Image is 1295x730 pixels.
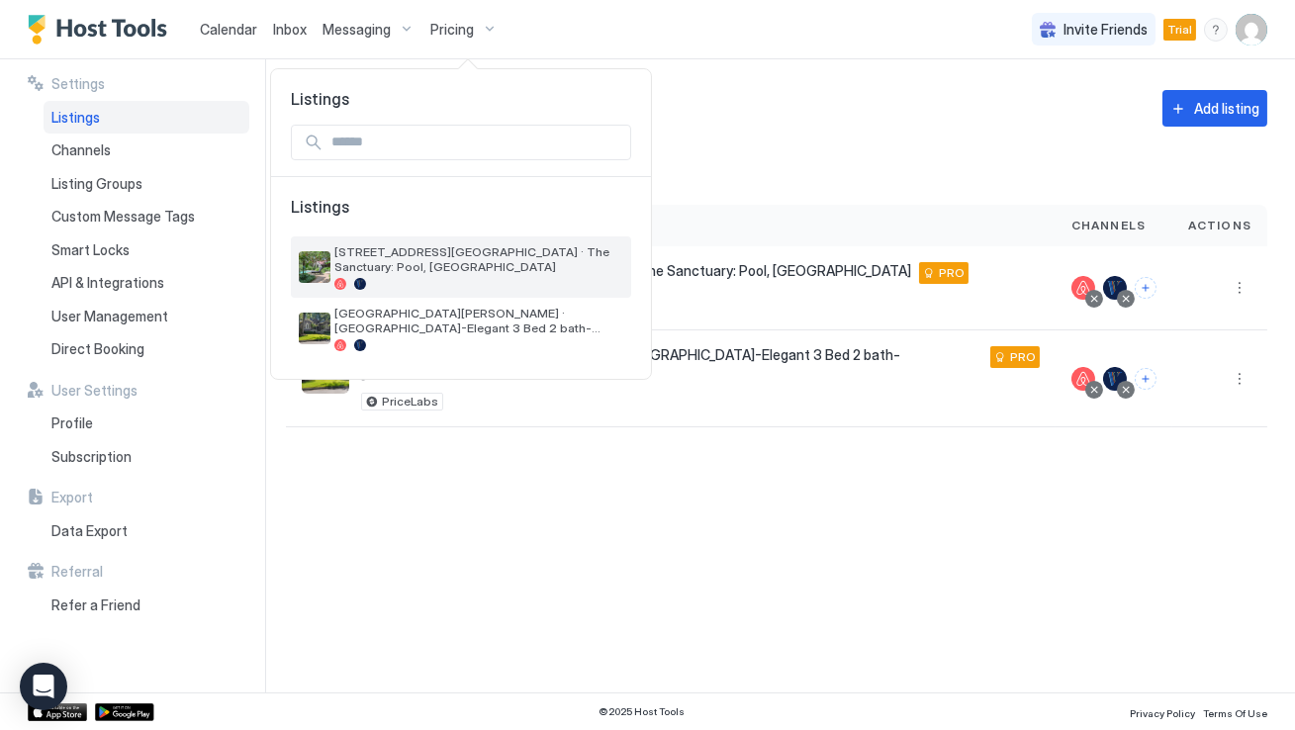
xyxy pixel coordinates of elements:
[299,251,330,283] div: listing image
[334,244,623,274] span: [STREET_ADDRESS][GEOGRAPHIC_DATA] · The Sanctuary: Pool, [GEOGRAPHIC_DATA]
[299,313,330,344] div: listing image
[20,663,67,710] div: Open Intercom Messenger
[271,89,651,109] span: Listings
[291,197,631,236] span: Listings
[324,126,630,159] input: Input Field
[334,306,623,335] span: [GEOGRAPHIC_DATA][PERSON_NAME] · [GEOGRAPHIC_DATA]-Elegant 3 Bed 2 bath-[GEOGRAPHIC_DATA]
